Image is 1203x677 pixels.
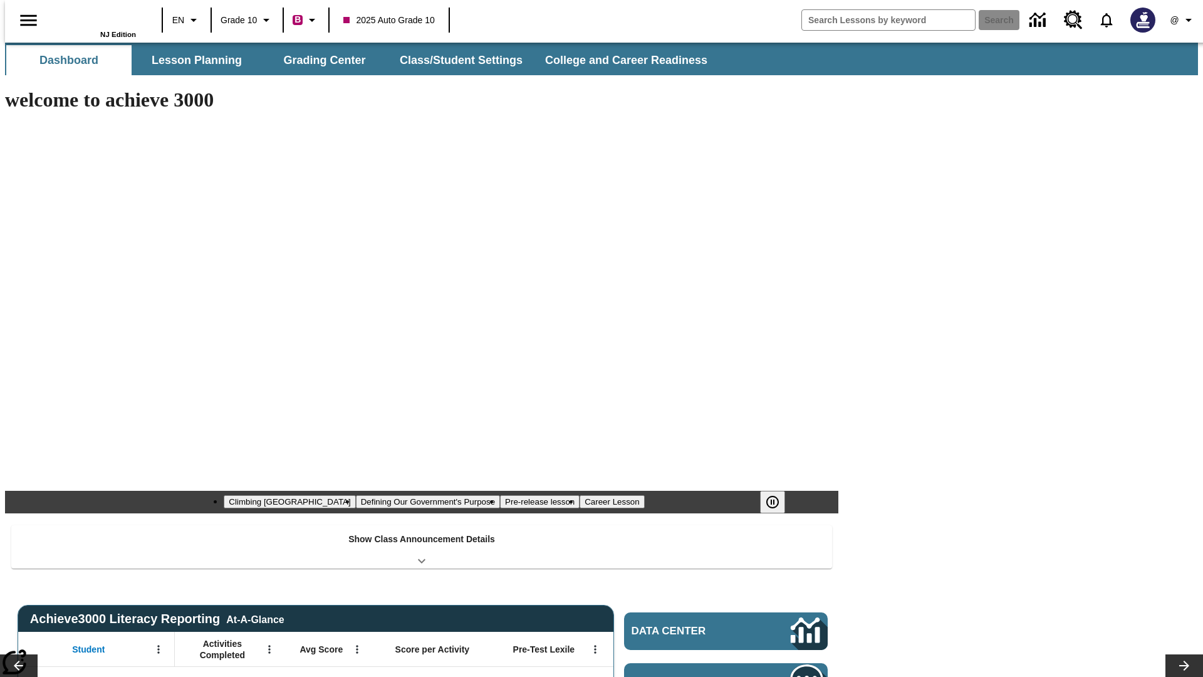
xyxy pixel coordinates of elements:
[348,533,495,546] p: Show Class Announcement Details
[395,644,470,655] span: Score per Activity
[167,9,207,31] button: Language: EN, Select a language
[500,495,580,508] button: Slide 3 Pre-release lesson
[586,640,605,659] button: Open Menu
[30,612,284,626] span: Achieve3000 Literacy Reporting
[299,644,343,655] span: Avg Score
[11,525,832,569] div: Show Class Announcement Details
[1165,654,1203,677] button: Lesson carousel, Next
[55,6,136,31] a: Home
[632,625,749,638] span: Data Center
[134,45,259,75] button: Lesson Planning
[513,644,575,655] span: Pre-Test Lexile
[802,10,975,30] input: search field
[1170,14,1179,27] span: @
[1022,3,1056,38] a: Data Center
[1090,4,1123,36] a: Notifications
[10,2,47,39] button: Open side menu
[5,88,838,112] h1: welcome to achieve 3000
[390,45,533,75] button: Class/Student Settings
[262,45,387,75] button: Grading Center
[535,45,717,75] button: College and Career Readiness
[1130,8,1155,33] img: Avatar
[294,12,301,28] span: B
[172,14,184,27] span: EN
[288,9,325,31] button: Boost Class color is violet red. Change class color
[1056,3,1090,37] a: Resource Center, Will open in new tab
[356,495,500,508] button: Slide 2 Defining Our Government's Purpose
[1123,4,1163,36] button: Select a new avatar
[224,495,355,508] button: Slide 1 Climbing Mount Tai
[1163,9,1203,31] button: Profile/Settings
[149,640,168,659] button: Open Menu
[760,491,798,513] div: Pause
[72,644,105,655] span: Student
[760,491,785,513] button: Pause
[5,43,1198,75] div: SubNavbar
[5,45,719,75] div: SubNavbar
[624,612,828,650] a: Data Center
[6,45,132,75] button: Dashboard
[181,638,264,661] span: Activities Completed
[348,640,367,659] button: Open Menu
[260,640,279,659] button: Open Menu
[226,612,284,626] div: At-A-Glance
[580,495,644,508] button: Slide 4 Career Lesson
[55,4,136,38] div: Home
[216,9,279,31] button: Grade: Grade 10, Select a grade
[343,14,434,27] span: 2025 Auto Grade 10
[221,14,257,27] span: Grade 10
[100,31,136,38] span: NJ Edition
